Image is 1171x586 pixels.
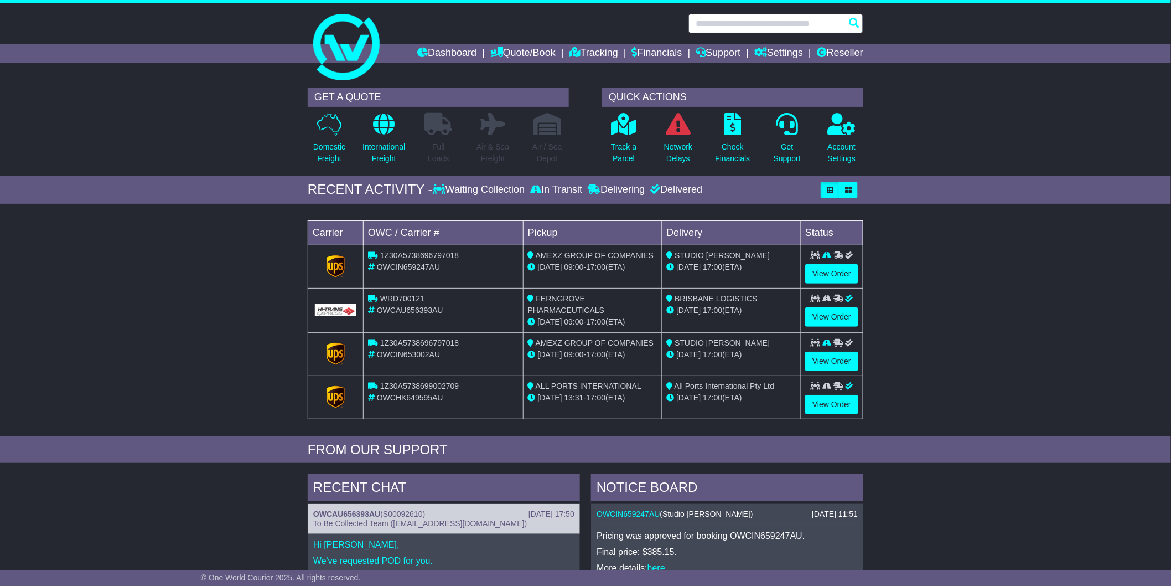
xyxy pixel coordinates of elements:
[696,44,740,63] a: Support
[308,220,364,245] td: Carrier
[805,264,858,284] a: View Order
[586,393,605,402] span: 17:00
[528,392,657,404] div: - (ETA)
[327,255,345,277] img: GetCarrierServiceLogo
[703,350,722,359] span: 17:00
[597,510,660,518] a: OWCIN659247AU
[676,350,701,359] span: [DATE]
[632,44,682,63] a: Financials
[564,263,584,271] span: 09:00
[377,306,443,315] span: OWCAU656393AU
[827,112,857,171] a: AccountSettings
[666,349,796,361] div: (ETA)
[313,556,574,566] p: We've requested POD for you.
[773,112,801,171] a: GetSupport
[805,395,858,414] a: View Order
[528,316,657,328] div: - (ETA)
[377,350,440,359] span: OWCIN653002AU
[536,338,654,347] span: AMEXZ GROUP OF COMPANIES
[528,510,574,519] div: [DATE] 17:50
[528,294,604,315] span: FERNGROVE PHARMACEUTICALS
[647,563,665,573] a: here
[716,141,750,165] p: Check Financials
[564,393,584,402] span: 13:31
[308,442,863,458] div: FROM OUR SUPPORT
[536,251,654,260] span: AMEXZ GROUP OF COMPANIES
[602,88,863,107] div: QUICK ACTIONS
[662,220,801,245] td: Delivery
[828,141,856,165] p: Account Settings
[380,294,424,303] span: WRD700121
[523,220,662,245] td: Pickup
[313,510,380,518] a: OWCAU656393AU
[666,392,796,404] div: (ETA)
[564,317,584,326] span: 09:00
[476,141,509,165] p: Air & Sea Freight
[527,184,585,196] div: In Transit
[315,304,356,316] img: GetCarrierServiceLogo
[662,510,750,518] span: Studio [PERSON_NAME]
[538,263,562,271] span: [DATE]
[703,263,722,271] span: 17:00
[377,263,440,271] span: OWCIN659247AU
[774,141,801,165] p: Get Support
[675,382,775,390] span: All Ports International Pty Ltd
[647,184,702,196] div: Delivered
[569,44,618,63] a: Tracking
[380,251,459,260] span: 1Z30A5738696797018
[308,182,433,198] div: RECENT ACTIVITY -
[313,141,345,165] p: Domestic Freight
[675,338,770,347] span: STUDIO [PERSON_NAME]
[364,220,524,245] td: OWC / Carrier #
[676,393,701,402] span: [DATE]
[805,307,858,327] a: View Order
[801,220,863,245] td: Status
[676,306,701,315] span: [DATE]
[591,474,863,504] div: NOTICE BOARD
[805,352,858,371] a: View Order
[308,474,580,504] div: RECENT CHAT
[313,112,346,171] a: DomesticFreight
[362,112,406,171] a: InternationalFreight
[417,44,476,63] a: Dashboard
[528,349,657,361] div: - (ETA)
[611,141,636,165] p: Track a Parcel
[377,393,443,402] span: OWCHK649595AU
[313,539,574,550] p: Hi [PERSON_NAME],
[564,350,584,359] span: 09:00
[676,263,701,271] span: [DATE]
[313,519,527,528] span: To Be Collected Team ([EMAIL_ADDRESS][DOMAIN_NAME])
[703,306,722,315] span: 17:00
[362,141,405,165] p: International Freight
[528,261,657,273] div: - (ETA)
[490,44,556,63] a: Quote/Book
[585,184,647,196] div: Delivering
[313,510,574,519] div: ( )
[666,261,796,273] div: (ETA)
[308,88,569,107] div: GET A QUOTE
[327,386,345,408] img: GetCarrierServiceLogo
[383,510,423,518] span: S00092610
[327,343,345,365] img: GetCarrierServiceLogo
[538,317,562,326] span: [DATE]
[538,393,562,402] span: [DATE]
[817,44,863,63] a: Reseller
[586,263,605,271] span: 17:00
[754,44,803,63] a: Settings
[538,350,562,359] span: [DATE]
[380,338,459,347] span: 1Z30A5738696797018
[597,563,858,573] p: More details: .
[597,510,858,519] div: ( )
[433,184,527,196] div: Waiting Collection
[715,112,751,171] a: CheckFinancials
[532,141,562,165] p: Air / Sea Depot
[586,317,605,326] span: 17:00
[703,393,722,402] span: 17:00
[675,294,757,303] span: BRISBANE LOGISTICS
[610,112,637,171] a: Track aParcel
[201,573,361,582] span: © One World Courier 2025. All rights reserved.
[664,112,693,171] a: NetworkDelays
[597,547,858,557] p: Final price: $385.15.
[597,531,858,541] p: Pricing was approved for booking OWCIN659247AU.
[536,382,641,390] span: ALL PORTS INTERNATIONAL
